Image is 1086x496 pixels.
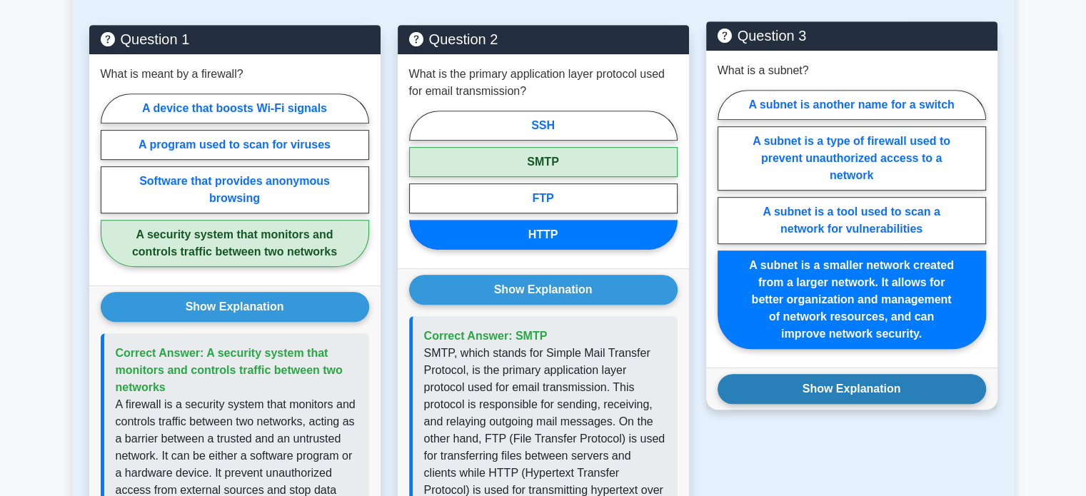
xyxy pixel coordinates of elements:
label: SMTP [409,147,678,177]
button: Show Explanation [718,374,986,404]
button: Show Explanation [409,275,678,305]
p: What is the primary application layer protocol used for email transmission? [409,66,678,100]
label: A subnet is a type of firewall used to prevent unauthorized access to a network [718,126,986,191]
p: What is meant by a firewall? [101,66,243,83]
span: Correct Answer: A security system that monitors and controls traffic between two networks [116,347,343,393]
button: Show Explanation [101,292,369,322]
span: Correct Answer: SMTP [424,330,548,342]
h5: Question 3 [718,27,986,44]
h5: Question 2 [409,31,678,48]
label: SSH [409,111,678,141]
p: What is a subnet? [718,62,809,79]
label: A subnet is a tool used to scan a network for vulnerabilities [718,197,986,244]
label: FTP [409,183,678,213]
label: A subnet is another name for a switch [718,90,986,120]
label: A security system that monitors and controls traffic between two networks [101,220,369,267]
label: Software that provides anonymous browsing [101,166,369,213]
label: A program used to scan for viruses [101,130,369,160]
h5: Question 1 [101,31,369,48]
label: A device that boosts Wi-Fi signals [101,93,369,123]
label: HTTP [409,220,678,250]
label: A subnet is a smaller network created from a larger network. It allows for better organization an... [718,250,986,349]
